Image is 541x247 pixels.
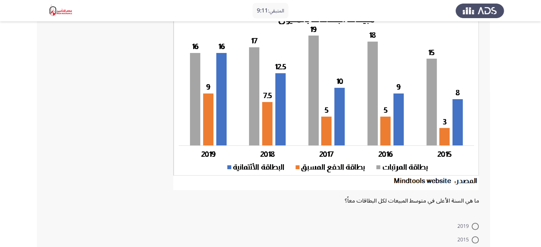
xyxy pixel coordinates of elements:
[173,10,479,190] img: NzBhMjEzZjMtNzA1My00YTY0LThmNTgtODE4YmMxMzk3NjdjMTY3Njk3ODA5NjUwNg==.png
[457,222,472,231] span: 2019
[37,1,85,21] img: Assessment logo of MIC - BA Focus 6 Module Assessment (EN/AR) - Tue Feb 21
[457,236,472,244] span: 2015
[257,6,284,15] p: المتبقي:
[345,195,479,207] span: ما هي السنة الأعلى في متوسط المبيعات لكل البطاقات معاً؟
[456,1,504,21] img: Assess Talent Management logo
[257,5,268,17] span: 9:11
